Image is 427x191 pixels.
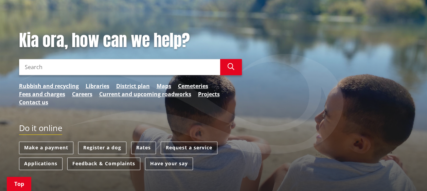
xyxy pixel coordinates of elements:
[99,90,191,98] a: Current and upcoming roadworks
[67,157,140,170] a: Feedback & Complaints
[72,90,92,98] a: Careers
[178,82,208,90] a: Cemeteries
[78,142,126,154] a: Register a dog
[19,123,62,135] h2: Do it online
[19,82,79,90] a: Rubbish and recycling
[19,59,220,75] input: Search input
[19,98,48,106] a: Contact us
[7,177,31,191] a: Top
[19,142,73,154] a: Make a payment
[19,157,63,170] a: Applications
[157,82,171,90] a: Maps
[86,82,109,90] a: Libraries
[396,163,420,187] iframe: Messenger Launcher
[161,142,217,154] a: Request a service
[131,142,156,154] a: Rates
[19,90,65,98] a: Fees and charges
[198,90,220,98] a: Projects
[145,157,193,170] a: Have your say
[116,82,150,90] a: District plan
[19,31,242,50] h1: Kia ora, how can we help?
